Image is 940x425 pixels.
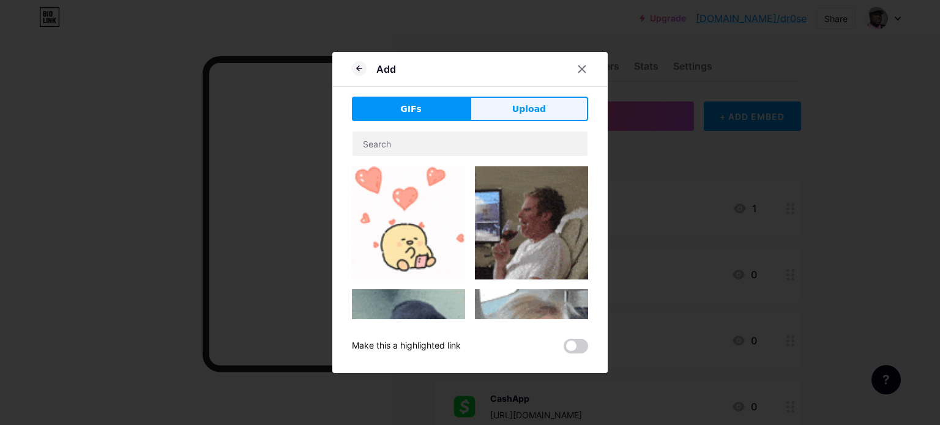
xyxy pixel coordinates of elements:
[352,97,470,121] button: GIFs
[352,339,461,353] div: Make this a highlighted link
[512,103,546,116] span: Upload
[475,166,588,279] img: Gihpy
[376,62,396,76] div: Add
[470,97,588,121] button: Upload
[475,289,588,407] img: Gihpy
[352,131,587,156] input: Search
[400,103,422,116] span: GIFs
[352,166,465,279] img: Gihpy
